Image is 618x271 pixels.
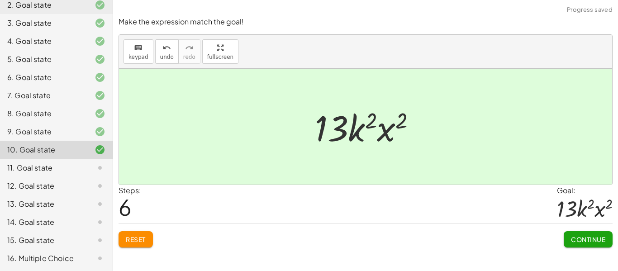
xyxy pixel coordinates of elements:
button: keyboardkeypad [124,39,153,64]
div: Goal: [557,185,613,196]
span: redo [183,54,195,60]
span: fullscreen [207,54,233,60]
div: 7. Goal state [7,90,80,101]
i: Task not started. [95,253,105,264]
i: undo [162,43,171,53]
div: 10. Goal state [7,144,80,155]
span: undo [160,54,174,60]
div: 13. Goal state [7,199,80,209]
i: Task not started. [95,235,105,246]
span: Reset [126,235,146,243]
i: Task not started. [95,199,105,209]
i: redo [185,43,194,53]
div: 14. Goal state [7,217,80,228]
div: 3. Goal state [7,18,80,29]
button: Continue [564,231,613,247]
div: 16. Multiple Choice [7,253,80,264]
i: Task finished and correct. [95,72,105,83]
div: 15. Goal state [7,235,80,246]
i: Task finished and correct. [95,18,105,29]
span: Progress saved [567,5,613,14]
span: 6 [119,193,132,221]
i: Task finished and correct. [95,144,105,155]
i: Task finished and correct. [95,126,105,137]
div: 5. Goal state [7,54,80,65]
p: Make the expression match the goal! [119,17,613,27]
div: 8. Goal state [7,108,80,119]
i: Task not started. [95,217,105,228]
button: redoredo [178,39,200,64]
i: Task not started. [95,162,105,173]
button: Reset [119,231,153,247]
div: 9. Goal state [7,126,80,137]
button: undoundo [155,39,179,64]
div: 6. Goal state [7,72,80,83]
i: Task finished and correct. [95,54,105,65]
span: Continue [571,235,605,243]
div: 11. Goal state [7,162,80,173]
i: Task finished and correct. [95,90,105,101]
label: Steps: [119,185,141,195]
div: 4. Goal state [7,36,80,47]
i: Task finished and correct. [95,108,105,119]
i: Task finished and correct. [95,36,105,47]
button: fullscreen [202,39,238,64]
i: keyboard [134,43,143,53]
i: Task not started. [95,181,105,191]
span: keypad [128,54,148,60]
div: 12. Goal state [7,181,80,191]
